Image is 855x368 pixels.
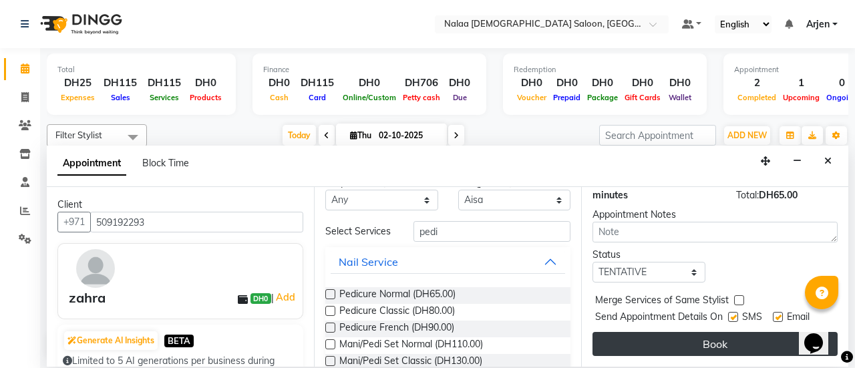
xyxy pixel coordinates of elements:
div: DH0 [584,75,621,91]
iframe: chat widget [799,315,842,355]
span: ADD NEW [727,130,767,140]
div: DH0 [339,75,399,91]
span: Pedicure Classic (DH80.00) [339,304,455,321]
span: Online/Custom [339,93,399,102]
span: Send Appointment Details On [595,310,723,327]
span: Filter Stylist [55,130,102,140]
div: DH0 [664,75,696,91]
div: DH0 [263,75,295,91]
span: Sales [108,93,134,102]
input: Search by Name/Mobile/Email/Code [90,212,303,232]
div: DH0 [621,75,664,91]
img: avatar [76,249,115,288]
span: Block Time [142,157,189,169]
span: Mani/Pedi Set Normal (DH110.00) [339,337,483,354]
span: Completed [734,93,780,102]
span: Prepaid [550,93,584,102]
span: Voucher [514,93,550,102]
div: DH0 [186,75,225,91]
div: Total [57,64,225,75]
span: Thu [347,130,375,140]
div: 2 [734,75,780,91]
span: BETA [164,335,194,347]
input: Search by service name [413,221,570,242]
button: Generate AI Insights [64,331,158,350]
span: DH65.00 [759,189,798,201]
span: | [271,289,297,305]
span: SMS [742,310,762,327]
span: Appointment [57,152,126,176]
span: Due [450,93,470,102]
div: DH0 [550,75,584,91]
span: Pedicure French (DH90.00) [339,321,454,337]
span: Merge Services of Same Stylist [595,293,729,310]
div: DH115 [295,75,339,91]
button: ADD NEW [724,126,770,145]
span: Upcoming [780,93,823,102]
span: Package [584,93,621,102]
span: Products [186,93,225,102]
input: Search Appointment [599,125,716,146]
a: Add [274,289,297,305]
div: DH115 [142,75,186,91]
input: 2025-10-02 [375,126,442,146]
span: Petty cash [399,93,444,102]
div: Appointment Notes [592,208,838,222]
div: Client [57,198,303,212]
div: Select Services [315,224,403,238]
div: zahra [69,288,106,308]
div: DH115 [98,75,142,91]
div: DH0 [444,75,476,91]
img: logo [34,5,126,43]
span: Email [787,310,810,327]
button: Nail Service [331,250,565,274]
span: Services [146,93,182,102]
span: Today [283,125,316,146]
div: DH0 [514,75,550,91]
div: Finance [263,64,476,75]
button: Book [592,332,838,356]
div: Redemption [514,64,696,75]
span: Cash [267,93,292,102]
div: DH25 [57,75,98,91]
span: Card [305,93,329,102]
span: DH0 [250,293,271,304]
span: Wallet [665,93,695,102]
div: Nail Service [339,254,398,270]
span: Arjen [806,17,830,31]
div: 1 [780,75,823,91]
span: Pedicure Normal (DH65.00) [339,287,456,304]
button: +971 [57,212,91,232]
div: Status [592,248,705,262]
div: DH706 [399,75,444,91]
button: Close [818,151,838,172]
span: Expenses [57,93,98,102]
span: Gift Cards [621,93,664,102]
